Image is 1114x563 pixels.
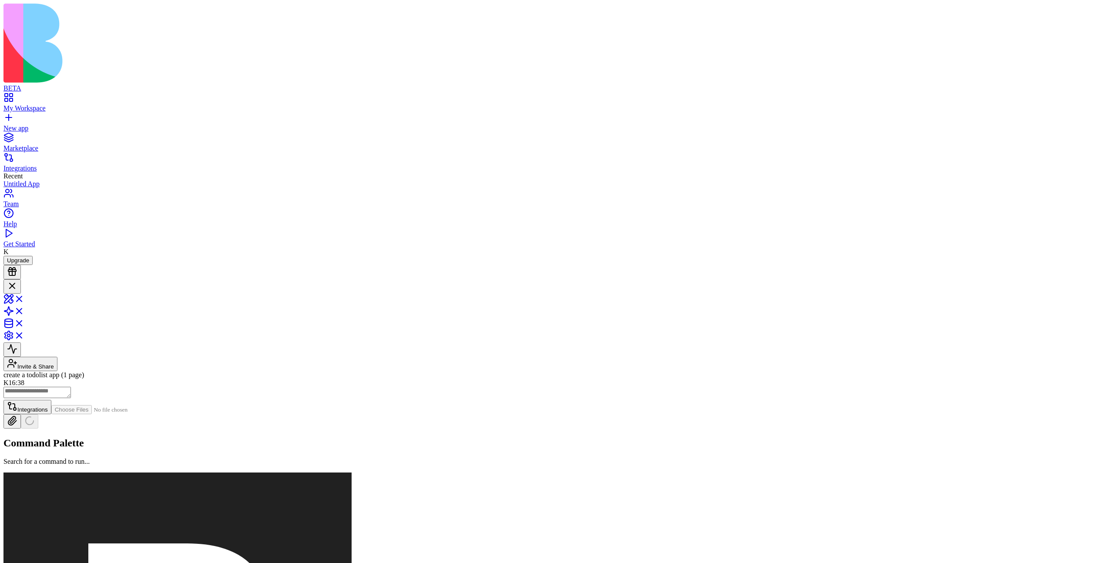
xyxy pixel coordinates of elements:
a: Untitled App [3,180,1111,188]
span: K [3,379,9,386]
a: BETA [3,77,1111,92]
a: Marketplace [3,137,1111,152]
button: Upgrade [3,256,33,265]
div: Get Started [3,240,1111,248]
div: Marketplace [3,144,1111,152]
div: My Workspace [3,104,1111,112]
a: Help [3,212,1111,228]
a: Team [3,192,1111,208]
div: Team [3,200,1111,208]
div: Help [3,220,1111,228]
span: Recent [3,172,23,180]
a: New app [3,117,1111,132]
a: My Workspace [3,97,1111,112]
img: logo [3,3,353,83]
button: Invite & Share [3,357,57,371]
a: Integrations [3,157,1111,172]
div: Integrations [3,164,1111,172]
p: Search for a command to run... [3,458,1111,466]
a: Get Started [3,232,1111,248]
span: 16:38 [9,379,24,386]
h2: Command Palette [3,437,1111,449]
button: Integrations [3,400,51,414]
div: New app [3,124,1111,132]
span: create a todolist app (1 page) [3,371,84,379]
div: BETA [3,84,1111,92]
a: Upgrade [3,256,33,264]
span: K [3,248,9,255]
